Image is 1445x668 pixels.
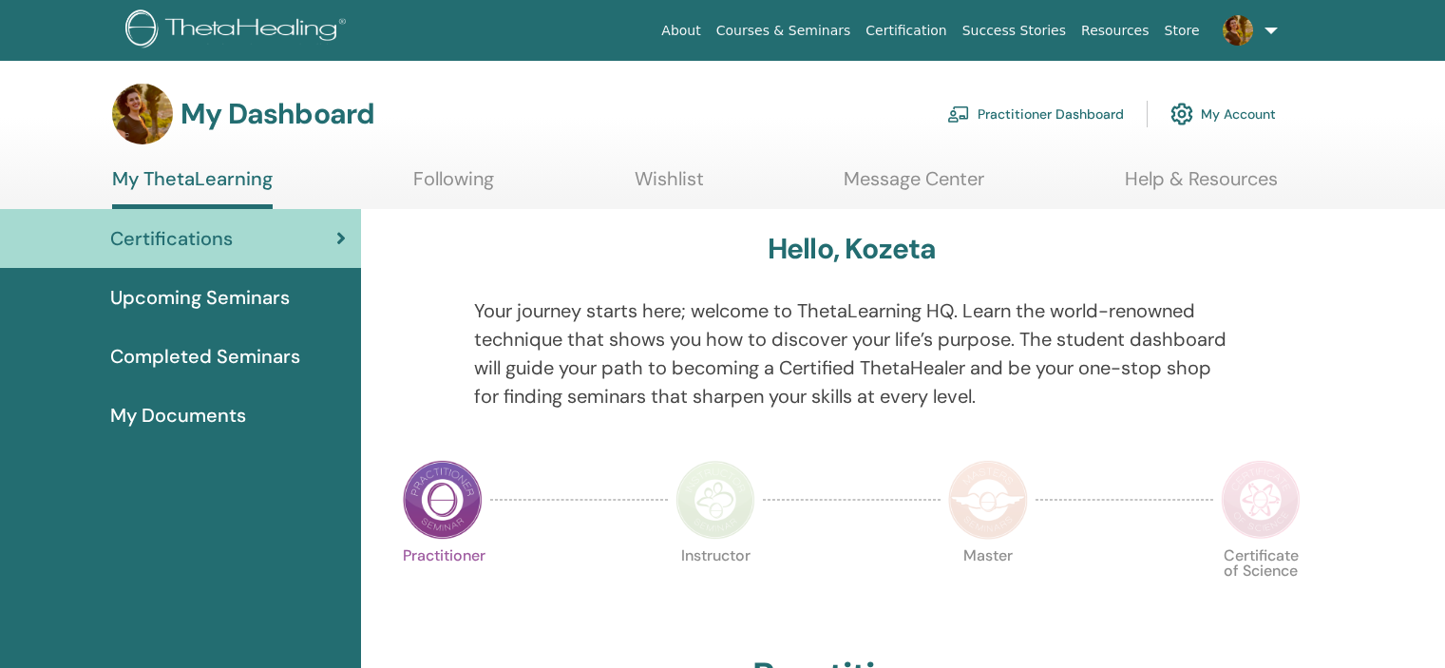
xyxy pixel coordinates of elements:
[125,10,352,52] img: logo.png
[675,460,755,540] img: Instructor
[709,13,859,48] a: Courses & Seminars
[112,84,173,144] img: default.jpg
[635,167,704,204] a: Wishlist
[768,232,937,266] h3: Hello, Kozeta
[1157,13,1207,48] a: Store
[1170,98,1193,130] img: cog.svg
[947,105,970,123] img: chalkboard-teacher.svg
[1074,13,1157,48] a: Resources
[181,97,374,131] h3: My Dashboard
[654,13,708,48] a: About
[1170,93,1276,135] a: My Account
[413,167,494,204] a: Following
[948,460,1028,540] img: Master
[474,296,1230,410] p: Your journey starts here; welcome to ThetaLearning HQ. Learn the world-renowned technique that sh...
[1221,548,1301,628] p: Certificate of Science
[955,13,1074,48] a: Success Stories
[110,283,290,312] span: Upcoming Seminars
[110,224,233,253] span: Certifications
[403,548,483,628] p: Practitioner
[947,93,1124,135] a: Practitioner Dashboard
[403,460,483,540] img: Practitioner
[112,167,273,209] a: My ThetaLearning
[844,167,984,204] a: Message Center
[110,342,300,371] span: Completed Seminars
[948,548,1028,628] p: Master
[1223,15,1253,46] img: default.jpg
[858,13,954,48] a: Certification
[675,548,755,628] p: Instructor
[1125,167,1278,204] a: Help & Resources
[1221,460,1301,540] img: Certificate of Science
[110,401,246,429] span: My Documents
